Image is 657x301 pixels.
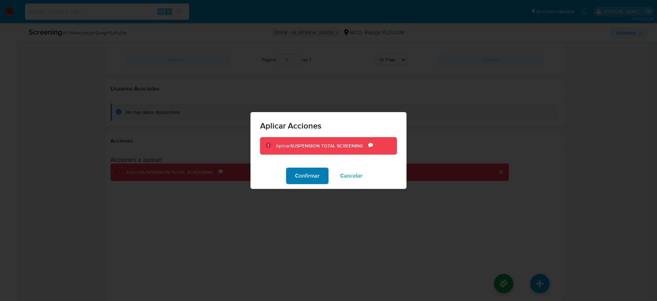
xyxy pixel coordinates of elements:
div: Aplicar [276,143,368,149]
span: Aplicar Acciones [260,122,397,130]
span: Confirmar [295,168,320,183]
b: SUSPENSION TOTAL SCREENING [290,142,363,149]
span: Cancelar [340,168,362,183]
button: Cancelar [331,168,371,184]
button: Confirmar [286,168,328,184]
